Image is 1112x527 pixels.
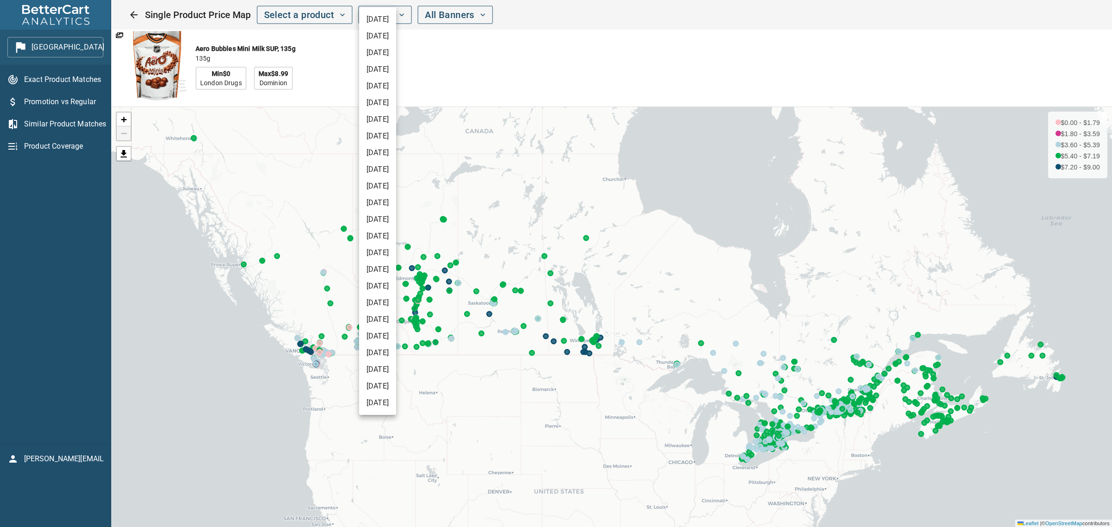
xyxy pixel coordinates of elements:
[359,94,396,111] li: [DATE]
[359,194,396,211] li: [DATE]
[359,395,396,411] li: [DATE]
[359,128,396,144] li: [DATE]
[359,28,396,44] li: [DATE]
[359,11,396,28] li: [DATE]
[359,361,396,378] li: [DATE]
[359,211,396,228] li: [DATE]
[359,144,396,161] li: [DATE]
[359,311,396,328] li: [DATE]
[359,161,396,178] li: [DATE]
[359,245,396,261] li: [DATE]
[359,228,396,245] li: [DATE]
[359,178,396,194] li: [DATE]
[359,44,396,61] li: [DATE]
[359,61,396,78] li: [DATE]
[359,278,396,295] li: [DATE]
[359,328,396,345] li: [DATE]
[359,345,396,361] li: [DATE]
[359,378,396,395] li: [DATE]
[359,111,396,128] li: [DATE]
[359,295,396,311] li: [DATE]
[359,261,396,278] li: [DATE]
[359,78,396,94] li: [DATE]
